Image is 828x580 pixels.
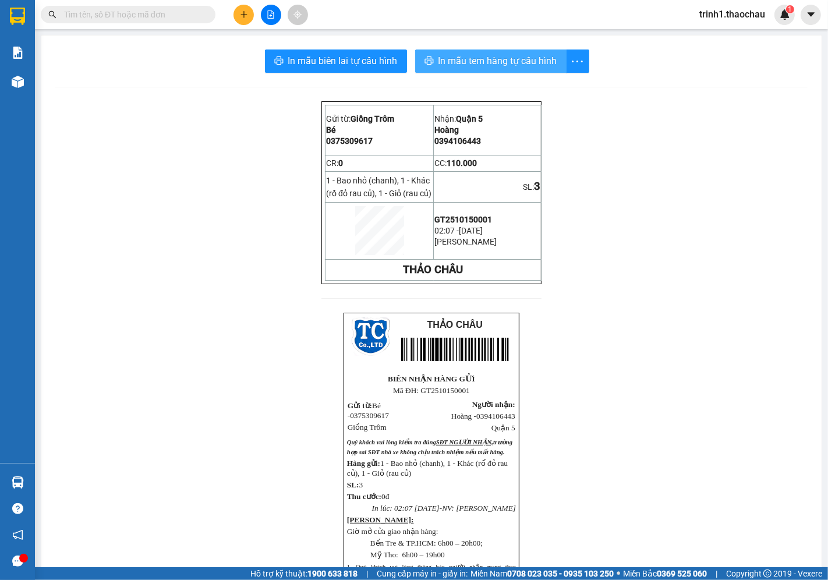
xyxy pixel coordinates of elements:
img: logo [352,317,390,356]
span: [DATE] [459,226,483,235]
span: Hoàng [434,125,459,135]
span: ⚪️ [617,571,620,576]
strong: [PERSON_NAME]: [347,515,414,524]
span: file-add [267,10,275,19]
span: 1. Quý khách vui lòng thông báo người nhận mang theo CMND/CCCD để đối chiếu khi nhận ha... [347,564,516,580]
span: 0394106443 [476,412,515,420]
span: Bé [326,125,336,135]
span: Thu cước: [347,492,381,501]
span: trinh1.thaochau [690,7,774,22]
strong: Hàng gửi: [347,459,380,468]
span: THẢO CHÂU [427,320,483,330]
span: In mẫu biên lai tự cấu hình [288,54,398,68]
td: CR: [325,155,434,171]
img: solution-icon [12,47,24,59]
input: Tìm tên, số ĐT hoặc mã đơn [64,8,201,21]
button: file-add [261,5,281,25]
span: Hỗ trợ kỹ thuật: [250,567,358,580]
p: Gửi từ: [326,114,433,123]
span: printer [424,56,434,67]
span: message [12,556,23,567]
span: Giồng Trôm [351,114,394,123]
span: SL: [523,182,534,192]
td: CC: [434,155,542,171]
span: Gửi từ: [348,401,372,410]
sup: 1 [786,5,794,13]
button: printerIn mẫu tem hàng tự cấu hình [415,49,567,73]
span: SL: [347,480,359,489]
span: 3 [534,180,540,193]
span: 0394106443 [434,136,481,146]
span: Hoàng - [451,412,515,420]
span: Bé - [348,401,389,420]
span: Quận 5 [491,423,515,432]
span: aim [293,10,302,19]
span: In lúc: 02:07 [372,504,413,512]
span: 0375309617 [326,136,373,146]
span: 3 [359,480,363,489]
span: Quận 5 [456,114,483,123]
span: 0375309617 [350,411,389,420]
strong: 1900 633 818 [307,569,358,578]
span: 1 [788,5,792,13]
span: Mã ĐH: GT2510150001 [393,386,470,395]
img: icon-new-feature [780,9,790,20]
img: logo-vxr [10,8,25,25]
span: - [440,504,442,512]
span: question-circle [12,503,23,514]
strong: THẢO CHÂU [404,263,463,276]
img: warehouse-icon [12,476,24,489]
img: warehouse-icon [12,76,24,88]
span: Bến Tre & TP.HCM: 6h00 – 20h00; [370,539,483,547]
span: SĐT NGƯỜI NHẬN, [436,439,493,445]
span: 0 [338,158,343,168]
span: plus [240,10,248,19]
strong: 0369 525 060 [657,569,707,578]
span: copyright [763,570,772,578]
button: printerIn mẫu biên lai tự cấu hình [265,49,407,73]
span: Mỹ Tho: 6h00 – 19h00 [370,550,445,559]
span: GT2510150001 [434,215,492,224]
span: printer [274,56,284,67]
span: Miền Nam [470,567,614,580]
span: Giờ mở cửa giao nhận hàng: [347,527,438,536]
span: Người nhận: [472,400,515,409]
button: aim [288,5,308,25]
button: plus [233,5,254,25]
strong: BIÊN NHẬN HÀNG GỬI [388,374,475,383]
p: Nhận: [434,114,540,123]
span: more [567,54,589,69]
span: 0đ [381,492,389,501]
span: 02:07 - [434,226,459,235]
span: Giồng Trôm [348,423,387,432]
span: Cung cấp máy in - giấy in: [377,567,468,580]
span: notification [12,529,23,540]
span: caret-down [806,9,816,20]
span: [DATE] [415,504,440,512]
strong: 0708 023 035 - 0935 103 250 [507,569,614,578]
button: caret-down [801,5,821,25]
span: Quý khách vui lòng kiểm tra đúng trường hợp sai SĐT nhà xe không chịu trách nhiệm nếu... [347,439,512,455]
span: | [366,567,368,580]
span: In mẫu tem hàng tự cấu hình [438,54,557,68]
span: search [48,10,56,19]
span: NV: [PERSON_NAME] [442,504,516,512]
span: Miền Bắc [623,567,707,580]
span: 110.000 [447,158,477,168]
button: more [566,49,589,73]
span: [PERSON_NAME] [434,237,497,246]
span: 1 - Bao nhỏ (chanh), 1 - Khác (rổ đỏ rau củ), 1 - Giỏ (rau củ) [326,176,431,198]
span: 1 - Bao nhỏ (chanh), 1 - Khác (rổ đỏ rau củ), 1 - Giỏ (rau củ) [347,459,508,478]
span: | [716,567,717,580]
